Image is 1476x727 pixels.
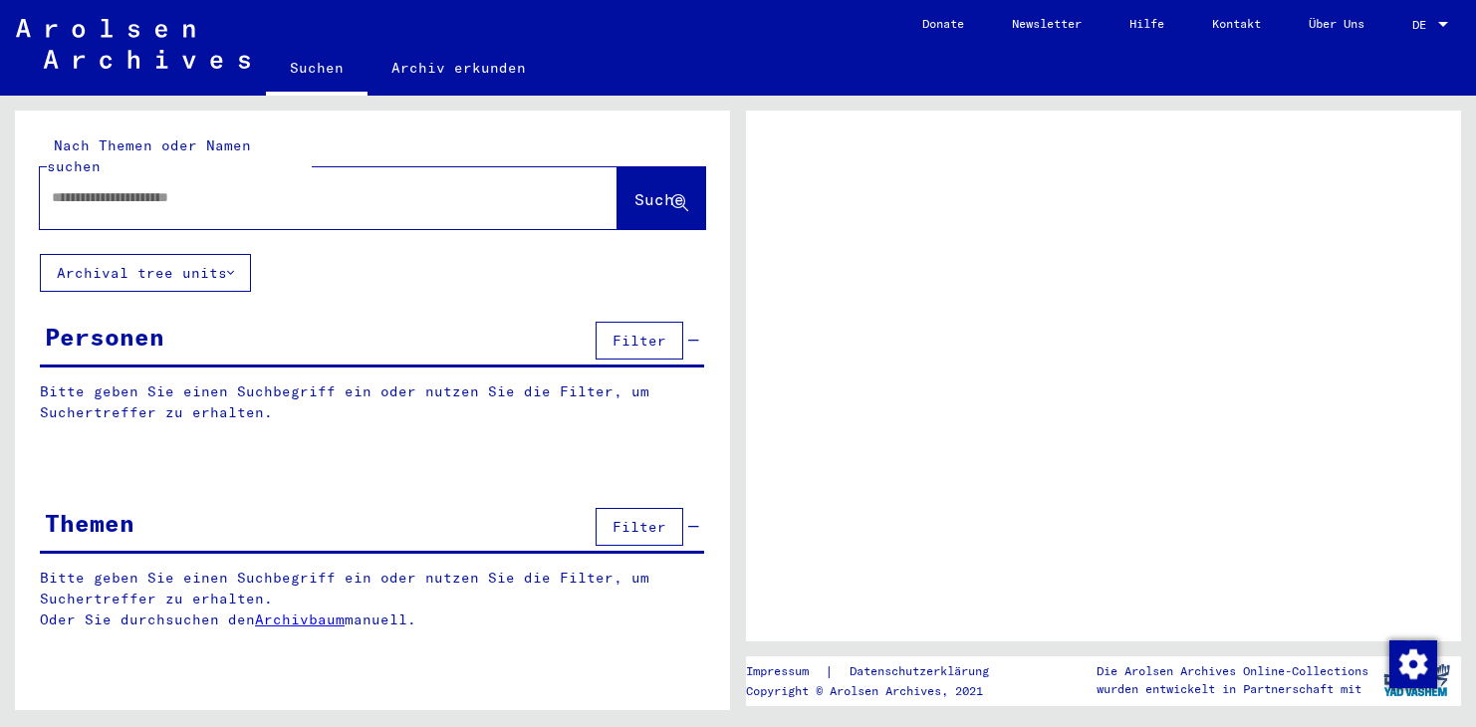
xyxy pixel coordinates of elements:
[1389,640,1437,688] img: Zustimmung ändern
[613,332,666,350] span: Filter
[1412,18,1434,32] span: DE
[1097,662,1368,680] p: Die Arolsen Archives Online-Collections
[746,682,1013,700] p: Copyright © Arolsen Archives, 2021
[266,44,368,96] a: Suchen
[255,610,345,628] a: Archivbaum
[834,661,1013,682] a: Datenschutzerklärung
[45,319,164,355] div: Personen
[596,508,683,546] button: Filter
[16,19,250,69] img: Arolsen_neg.svg
[40,568,705,630] p: Bitte geben Sie einen Suchbegriff ein oder nutzen Sie die Filter, um Suchertreffer zu erhalten. O...
[1097,680,1368,698] p: wurden entwickelt in Partnerschaft mit
[746,661,825,682] a: Impressum
[746,661,1013,682] div: |
[1379,655,1454,705] img: yv_logo.png
[368,44,550,92] a: Archiv erkunden
[634,189,684,209] span: Suche
[45,505,134,541] div: Themen
[40,254,251,292] button: Archival tree units
[47,136,251,175] mat-label: Nach Themen oder Namen suchen
[40,381,704,423] p: Bitte geben Sie einen Suchbegriff ein oder nutzen Sie die Filter, um Suchertreffer zu erhalten.
[617,167,705,229] button: Suche
[596,322,683,360] button: Filter
[613,518,666,536] span: Filter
